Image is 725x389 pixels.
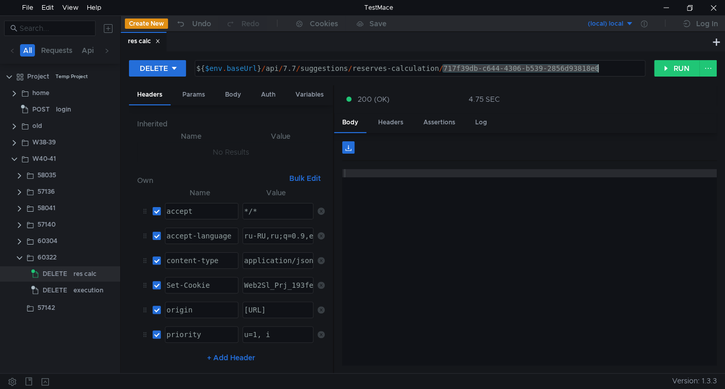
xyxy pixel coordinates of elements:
span: 200 (OK) [358,94,389,105]
div: execution [73,283,103,298]
button: Requests [38,44,76,57]
div: DELETE [140,63,168,74]
div: Headers [129,85,171,105]
h6: Inherited [137,118,325,130]
button: Api [79,44,97,57]
th: Name [161,187,238,199]
div: Log [467,113,495,132]
button: RUN [654,60,700,77]
div: Variables [287,85,332,104]
div: 58041 [38,200,55,216]
span: DELETE [43,266,67,282]
div: 60322 [38,250,57,265]
span: POST [32,102,50,117]
nz-embed-empty: No Results [213,147,249,157]
div: Cookies [310,17,338,30]
div: 57136 [38,184,55,199]
button: Create New [125,18,168,29]
div: Body [334,113,366,133]
div: login [56,102,71,117]
div: 57140 [38,217,55,232]
div: Save [369,20,386,27]
button: + Add Header [203,351,259,364]
div: Assertions [415,113,463,132]
div: (local) local [588,19,623,29]
input: Search... [20,23,89,34]
div: 57142 [38,300,55,316]
button: Undo [168,16,218,31]
th: Value [238,187,313,199]
th: Value [237,130,325,142]
div: 4.75 SEC [469,95,500,104]
div: res calc [73,266,97,282]
span: Version: 1.3.3 [672,374,717,388]
th: Name [145,130,237,142]
div: Log In [696,17,718,30]
button: DELETE [129,60,186,77]
div: Params [174,85,213,104]
button: All [20,44,35,57]
button: Bulk Edit [285,172,325,184]
div: Redo [241,17,259,30]
div: W40-41 [32,151,56,166]
div: Project [27,69,49,84]
button: (local) local [562,15,634,32]
div: 60304 [38,233,58,249]
div: Body [217,85,249,104]
div: 58035 [38,168,56,183]
div: W38-39 [32,135,56,150]
button: Redo [218,16,267,31]
h6: Own [137,174,285,187]
div: old [32,118,42,134]
div: Auth [253,85,284,104]
div: res calc [128,36,160,47]
div: Temp Project [55,69,88,84]
div: home [32,85,49,101]
div: Headers [370,113,412,132]
div: Undo [192,17,211,30]
span: DELETE [43,283,67,298]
